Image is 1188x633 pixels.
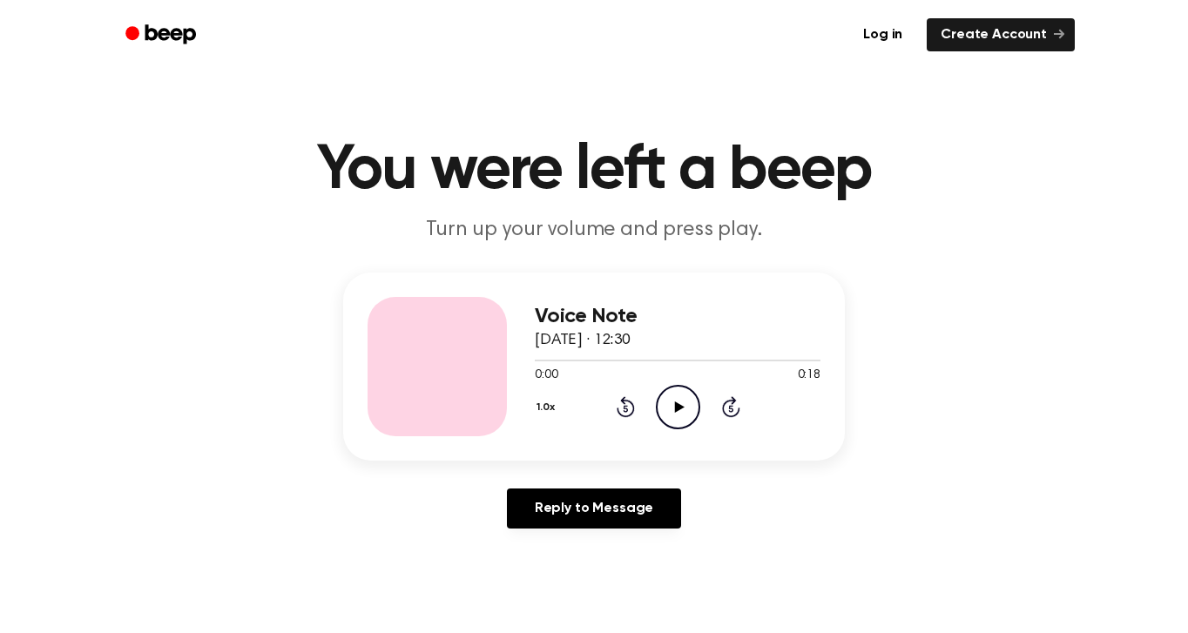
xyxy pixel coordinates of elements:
span: 0:18 [798,367,820,385]
button: 1.0x [535,393,562,422]
a: Log in [849,18,916,51]
p: Turn up your volume and press play. [260,216,928,245]
a: Reply to Message [507,488,681,529]
a: Beep [113,18,212,52]
h1: You were left a beep [148,139,1040,202]
span: 0:00 [535,367,557,385]
a: Create Account [927,18,1075,51]
h3: Voice Note [535,305,820,328]
span: [DATE] · 12:30 [535,333,631,348]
